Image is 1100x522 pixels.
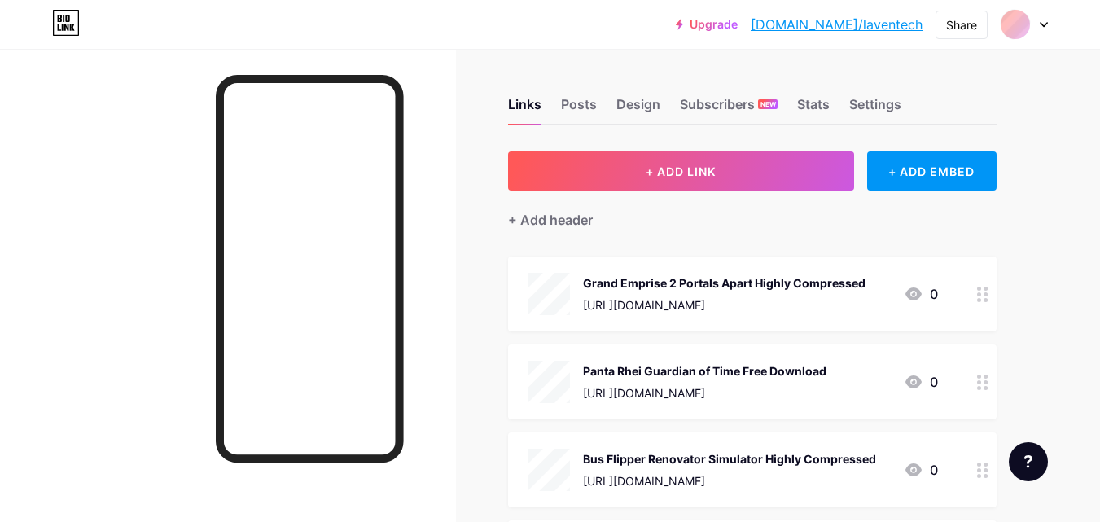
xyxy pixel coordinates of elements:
div: [URL][DOMAIN_NAME] [583,472,876,489]
div: 0 [904,372,938,392]
div: [URL][DOMAIN_NAME] [583,296,866,314]
div: Posts [561,94,597,124]
span: NEW [760,99,776,109]
div: Settings [849,94,901,124]
div: 0 [904,460,938,480]
div: Panta Rhei Guardian of Time Free Download [583,362,826,379]
span: + ADD LINK [646,164,716,178]
div: [URL][DOMAIN_NAME] [583,384,826,401]
div: Share [946,16,977,33]
a: [DOMAIN_NAME]/laventech [751,15,923,34]
div: Bus Flipper Renovator Simulator Highly Compressed [583,450,876,467]
button: + ADD LINK [508,151,854,191]
div: 0 [904,284,938,304]
a: Upgrade [676,18,738,31]
div: Design [616,94,660,124]
div: Stats [797,94,830,124]
div: Grand Emprise 2 Portals Apart Highly Compressed [583,274,866,292]
div: Subscribers [680,94,778,124]
div: + Add header [508,210,593,230]
div: + ADD EMBED [867,151,997,191]
div: Links [508,94,541,124]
